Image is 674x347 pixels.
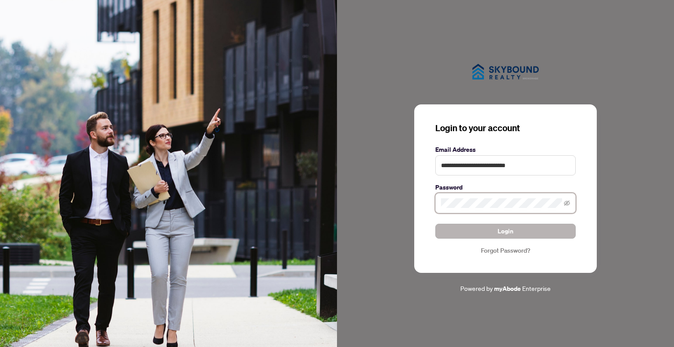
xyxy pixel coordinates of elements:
a: Forgot Password? [435,246,576,255]
span: eye-invisible [564,200,570,206]
span: Enterprise [522,284,551,292]
label: Email Address [435,145,576,154]
a: myAbode [494,284,521,293]
button: Login [435,224,576,239]
label: Password [435,182,576,192]
img: ma-logo [462,54,549,90]
h3: Login to your account [435,122,576,134]
span: Powered by [460,284,493,292]
span: Login [498,224,513,238]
